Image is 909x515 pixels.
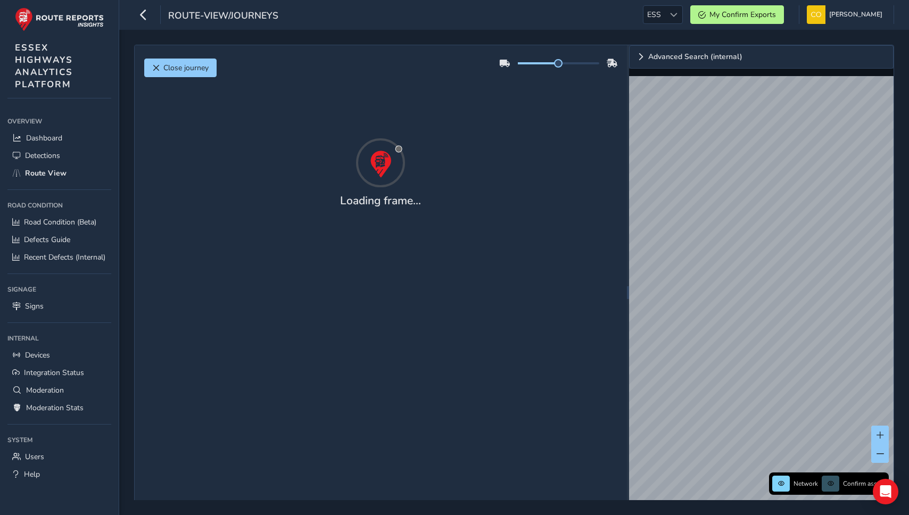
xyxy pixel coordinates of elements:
span: My Confirm Exports [709,10,776,20]
a: Recent Defects (Internal) [7,248,111,266]
span: Confirm assets [843,479,886,488]
a: Route View [7,164,111,182]
div: Open Intercom Messenger [873,479,898,504]
button: [PERSON_NAME] [807,5,886,24]
a: Dashboard [7,129,111,147]
img: rr logo [15,7,104,31]
h4: Loading frame... [340,194,421,207]
div: Signage [7,281,111,297]
span: Detections [25,151,60,161]
span: Recent Defects (Internal) [24,252,105,262]
span: Network [794,479,818,488]
span: [PERSON_NAME] [829,5,882,24]
span: Dashboard [26,133,62,143]
a: Integration Status [7,364,111,381]
span: Help [24,469,40,479]
a: Moderation Stats [7,399,111,417]
span: Close journey [163,63,209,73]
span: Road Condition (Beta) [24,217,96,227]
span: Devices [25,350,50,360]
span: Moderation [26,385,64,395]
a: Devices [7,346,111,364]
a: Expand [629,45,894,69]
img: diamond-layout [807,5,825,24]
a: Detections [7,147,111,164]
a: Signs [7,297,111,315]
button: My Confirm Exports [690,5,784,24]
span: route-view/journeys [168,9,278,24]
span: Signs [25,301,44,311]
span: Moderation Stats [26,403,84,413]
span: ESS [643,6,665,23]
span: Users [25,452,44,462]
span: Defects Guide [24,235,70,245]
span: ESSEX HIGHWAYS ANALYTICS PLATFORM [15,41,73,90]
div: Internal [7,330,111,346]
span: Integration Status [24,368,84,378]
a: Moderation [7,381,111,399]
div: Overview [7,113,111,129]
span: Advanced Search (internal) [648,53,742,61]
div: Road Condition [7,197,111,213]
a: Users [7,448,111,466]
a: Defects Guide [7,231,111,248]
button: Close journey [144,59,217,77]
a: Road Condition (Beta) [7,213,111,231]
a: Help [7,466,111,483]
span: Route View [25,168,67,178]
div: System [7,432,111,448]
